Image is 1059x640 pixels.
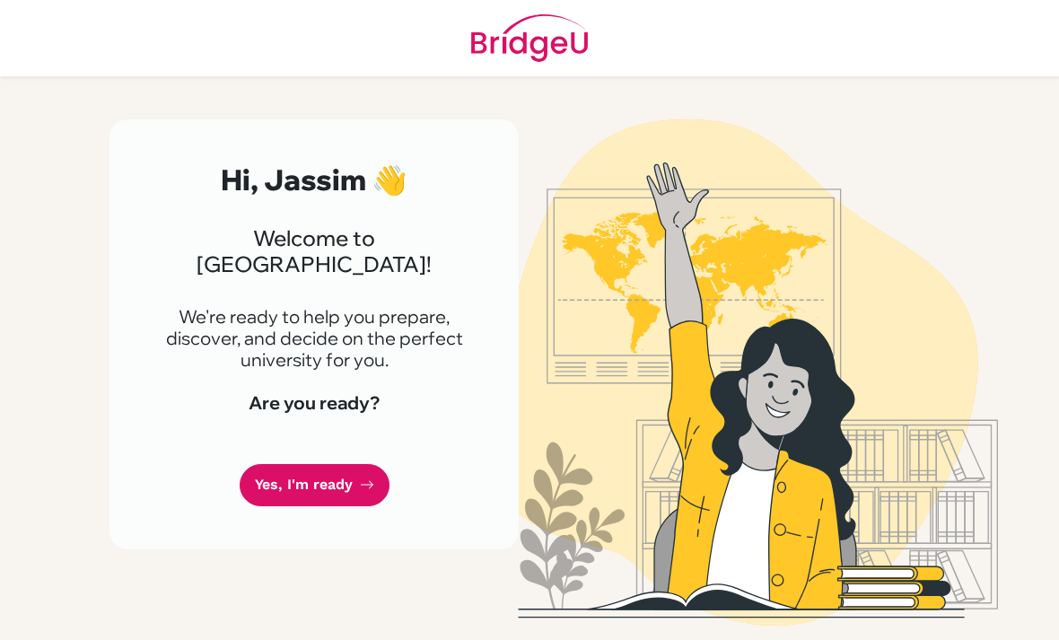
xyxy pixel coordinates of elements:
[153,306,476,371] p: We're ready to help you prepare, discover, and decide on the perfect university for you.
[153,225,476,276] h3: Welcome to [GEOGRAPHIC_DATA]!
[153,162,476,197] h2: Hi, Jassim 👋
[240,464,389,506] a: Yes, I'm ready
[153,392,476,414] h4: Are you ready?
